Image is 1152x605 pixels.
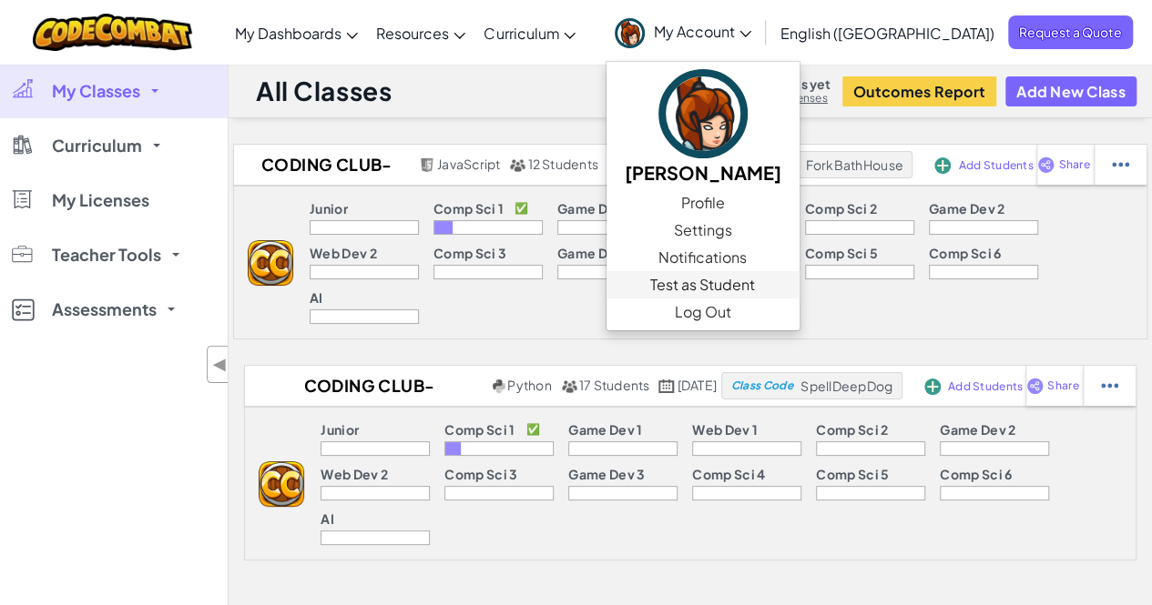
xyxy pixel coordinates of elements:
p: Junior [321,422,359,437]
p: Game Dev 1 [557,201,631,216]
span: 17 Students [579,377,650,393]
img: calendar.svg [658,379,675,393]
img: logo [248,240,293,286]
a: Test as Student [607,271,800,298]
span: Notifications [658,247,747,268]
span: Share [1047,380,1078,391]
img: MultipleUsers.png [509,158,525,172]
img: python.png [493,379,506,393]
button: Outcomes Report [842,76,996,106]
p: Comp Sci 3 [433,246,506,260]
span: Curriculum [52,137,142,154]
a: My Account [606,4,760,61]
span: Share [1058,159,1089,170]
p: Junior [310,201,348,216]
p: Game Dev 2 [929,201,1004,216]
img: IconStudentEllipsis.svg [1112,156,1129,173]
span: Assessments [52,301,157,318]
p: Game Dev 3 [557,246,634,260]
span: Add Students [958,160,1033,171]
p: Comp Sci 6 [940,467,1012,481]
p: AI [321,511,334,526]
h2: Coding Club- [234,151,414,178]
img: IconShare_Purple.svg [1037,156,1055,173]
p: Comp Sci 2 [805,201,877,216]
a: English ([GEOGRAPHIC_DATA]) [771,8,1004,57]
img: logo [259,461,304,507]
img: javascript.png [419,158,435,172]
img: avatar [658,69,748,158]
span: Add Students [948,381,1023,392]
span: Teacher Tools [52,247,161,263]
span: My Account [654,22,751,41]
p: ✅ [515,201,528,216]
a: Coding Club- JavaScript 12 Students [DATE] [234,151,726,178]
h5: [PERSON_NAME] [625,158,781,187]
p: Comp Sci 4 [692,467,765,481]
span: English ([GEOGRAPHIC_DATA]) [780,24,994,43]
p: Game Dev 2 [940,422,1015,437]
a: Notifications [607,244,800,271]
a: Curriculum [474,8,585,57]
a: Request a Quote [1008,15,1133,49]
h1: All Classes [256,74,392,108]
a: Resources [367,8,474,57]
p: Comp Sci 6 [929,246,1001,260]
h2: Coding Club-Python [245,372,487,399]
img: IconAddStudents.svg [934,157,951,174]
p: Comp Sci 5 [805,246,878,260]
span: JavaScript [437,156,500,172]
a: [PERSON_NAME] [607,66,800,189]
img: IconShare_Purple.svg [1026,378,1044,394]
p: Comp Sci 5 [816,467,889,481]
img: IconAddStudents.svg [924,378,941,395]
p: Web Dev 2 [321,467,388,481]
img: avatar [615,18,645,48]
span: Resources [376,24,449,43]
a: Settings [607,217,800,244]
span: Curriculum [484,24,559,43]
span: My Classes [52,83,140,99]
a: My Dashboards [226,8,367,57]
span: Python [507,377,551,393]
span: My Dashboards [235,24,342,43]
span: ForkBathHouse [805,156,902,173]
span: SpellDeepDog [800,378,892,394]
button: Add New Class [1005,76,1137,106]
p: Game Dev 3 [568,467,645,481]
p: Comp Sci 1 [433,201,504,216]
p: ✅ [525,422,539,437]
p: Game Dev 1 [568,422,642,437]
img: CodeCombat logo [33,14,192,51]
img: IconStudentEllipsis.svg [1101,378,1118,394]
p: AI [310,290,323,305]
span: Class Code [731,380,793,391]
a: Coding Club-Python Python 17 Students [DATE] [245,372,721,399]
p: Comp Sci 3 [444,467,517,481]
img: MultipleUsers.png [561,379,577,393]
span: My Licenses [52,192,149,208]
p: Comp Sci 1 [444,422,515,437]
span: [DATE] [678,377,717,393]
span: ◀ [212,351,228,378]
span: 12 Students [527,156,598,172]
p: Comp Sci 2 [816,422,888,437]
p: Web Dev 2 [310,246,377,260]
p: Web Dev 1 [692,422,758,437]
a: Profile [607,189,800,217]
a: Log Out [607,298,800,326]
